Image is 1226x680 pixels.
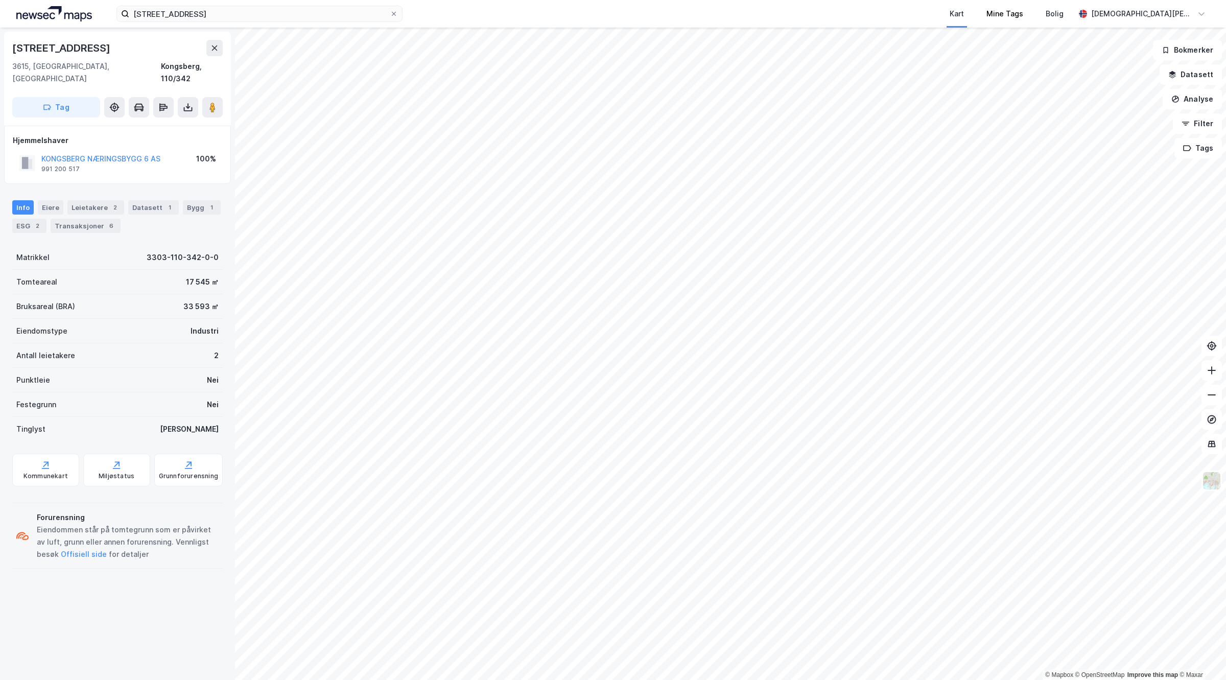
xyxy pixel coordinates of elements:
[191,325,219,337] div: Industri
[16,374,50,386] div: Punktleie
[1046,8,1064,20] div: Bolig
[128,200,179,215] div: Datasett
[161,60,223,85] div: Kongsberg, 110/342
[16,276,57,288] div: Tomteareal
[51,219,121,233] div: Transaksjoner
[1045,671,1073,678] a: Mapbox
[147,251,219,264] div: 3303-110-342-0-0
[16,251,50,264] div: Matrikkel
[16,325,67,337] div: Eiendomstype
[16,349,75,362] div: Antall leietakere
[12,200,34,215] div: Info
[1173,113,1222,134] button: Filter
[207,374,219,386] div: Nei
[196,153,216,165] div: 100%
[950,8,964,20] div: Kart
[206,202,217,213] div: 1
[67,200,124,215] div: Leietakere
[159,472,218,480] div: Grunnforurensning
[164,202,175,213] div: 1
[12,60,161,85] div: 3615, [GEOGRAPHIC_DATA], [GEOGRAPHIC_DATA]
[12,97,100,118] button: Tag
[207,398,219,411] div: Nei
[1127,671,1178,678] a: Improve this map
[110,202,120,213] div: 2
[186,276,219,288] div: 17 545 ㎡
[23,472,68,480] div: Kommunekart
[1175,631,1226,680] iframe: Chat Widget
[32,221,42,231] div: 2
[160,423,219,435] div: [PERSON_NAME]
[99,472,134,480] div: Miljøstatus
[129,6,390,21] input: Søk på adresse, matrikkel, gårdeiere, leietakere eller personer
[16,6,92,21] img: logo.a4113a55bc3d86da70a041830d287a7e.svg
[41,165,80,173] div: 991 200 517
[986,8,1023,20] div: Mine Tags
[214,349,219,362] div: 2
[37,524,219,560] div: Eiendommen står på tomtegrunn som er påvirket av luft, grunn eller annen forurensning. Vennligst ...
[1075,671,1125,678] a: OpenStreetMap
[106,221,116,231] div: 6
[16,423,45,435] div: Tinglyst
[1163,89,1222,109] button: Analyse
[1091,8,1193,20] div: [DEMOGRAPHIC_DATA][PERSON_NAME]
[13,134,222,147] div: Hjemmelshaver
[16,300,75,313] div: Bruksareal (BRA)
[1153,40,1222,60] button: Bokmerker
[1202,471,1221,490] img: Z
[37,511,219,524] div: Forurensning
[16,398,56,411] div: Festegrunn
[183,200,221,215] div: Bygg
[12,40,112,56] div: [STREET_ADDRESS]
[1174,138,1222,158] button: Tags
[183,300,219,313] div: 33 593 ㎡
[1160,64,1222,85] button: Datasett
[38,200,63,215] div: Eiere
[12,219,46,233] div: ESG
